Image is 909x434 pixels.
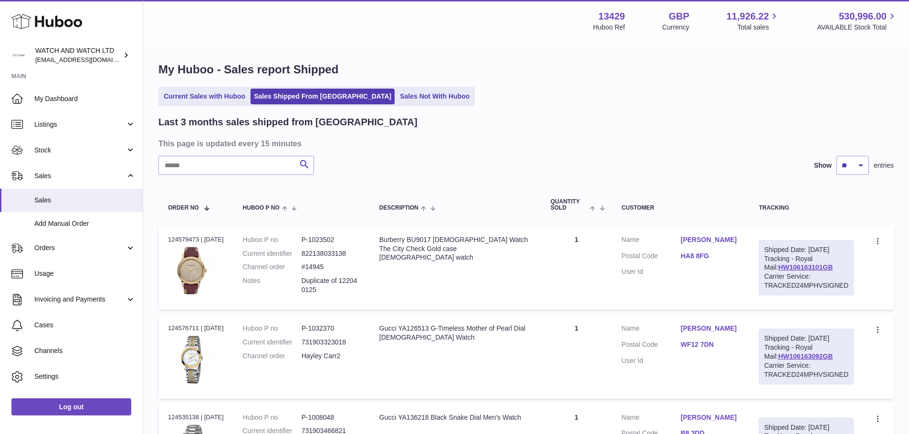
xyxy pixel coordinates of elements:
img: 1733318693.jpg [168,247,216,294]
span: Stock [34,146,125,155]
label: Show [814,161,832,170]
a: HW106163101GB [778,263,833,271]
dt: Name [622,235,681,247]
a: [PERSON_NAME] [681,324,740,333]
a: Sales Not With Huboo [397,89,473,104]
dt: User Id [622,267,681,276]
span: Sales [34,196,136,205]
span: Channels [34,346,136,355]
a: Current Sales with Huboo [160,89,249,104]
dt: Huboo P no [243,413,302,422]
div: Gucci YA126513 G-Timeless Mother of Pearl Dial [DEMOGRAPHIC_DATA] Watch [379,324,532,342]
a: 11,926.22 Total sales [726,10,780,32]
span: My Dashboard [34,94,136,103]
span: Quantity Sold [551,199,588,211]
dd: P-1023502 [302,235,360,244]
dt: Notes [243,276,302,294]
h2: Last 3 months sales shipped from [GEOGRAPHIC_DATA] [158,116,418,129]
a: 530,996.00 AVAILABLE Stock Total [817,10,898,32]
span: AVAILABLE Stock Total [817,23,898,32]
dt: Current identifier [243,249,302,258]
td: 1 [541,314,612,398]
dt: Huboo P no [243,324,302,333]
a: [PERSON_NAME] [681,413,740,422]
span: entries [874,161,894,170]
span: Invoicing and Payments [34,295,125,304]
img: 1739733169.png [168,336,216,384]
dt: Postal Code [622,340,681,352]
div: Huboo Ref [593,23,625,32]
div: Tracking [759,205,854,211]
dd: 822138033138 [302,249,360,258]
span: [EMAIL_ADDRESS][DOMAIN_NAME] [35,56,140,63]
span: Total sales [737,23,780,32]
dt: Current identifier [243,338,302,347]
span: Huboo P no [243,205,280,211]
div: Burberry BU9017 [DEMOGRAPHIC_DATA] Watch The City Check Gold case [DEMOGRAPHIC_DATA] watch [379,235,532,262]
span: Add Manual Order [34,219,136,228]
div: Shipped Date: [DATE] [764,423,848,432]
span: Usage [34,269,136,278]
h3: This page is updated every 15 minutes [158,138,891,149]
dt: Name [622,324,681,335]
div: Tracking - Royal Mail: [759,240,854,295]
a: [PERSON_NAME] [681,235,740,244]
div: Currency [662,23,690,32]
span: 530,996.00 [839,10,887,23]
dt: Channel order [243,262,302,272]
span: Description [379,205,418,211]
a: Sales Shipped From [GEOGRAPHIC_DATA] [251,89,395,104]
span: Listings [34,120,125,129]
span: Sales [34,172,125,181]
dd: Hayley Carr2 [302,352,360,361]
p: Duplicate of 122040125 [302,276,360,294]
dd: P-1032370 [302,324,360,333]
span: Settings [34,372,136,381]
a: HA8 8FG [681,252,740,261]
td: 1 [541,226,612,310]
dt: Name [622,413,681,424]
a: Log out [11,398,131,415]
dt: Channel order [243,352,302,361]
span: Cases [34,321,136,330]
div: 124535138 | [DATE] [168,413,224,422]
span: Orders [34,243,125,252]
div: Shipped Date: [DATE] [764,245,848,254]
strong: GBP [669,10,689,23]
dd: P-1008048 [302,413,360,422]
div: Tracking - Royal Mail: [759,329,854,384]
a: HW106163092GB [778,353,833,360]
img: internalAdmin-13429@internal.huboo.com [11,48,26,62]
dd: #14945 [302,262,360,272]
dt: Huboo P no [243,235,302,244]
div: Carrier Service: TRACKED24MPHVSIGNED [764,361,848,379]
div: Carrier Service: TRACKED24MPHVSIGNED [764,272,848,290]
div: Customer [622,205,740,211]
div: Gucci YA136218 Black Snake Dial Men's Watch [379,413,532,422]
dt: User Id [622,356,681,365]
span: 11,926.22 [726,10,769,23]
div: 124576711 | [DATE] [168,324,224,333]
div: Shipped Date: [DATE] [764,334,848,343]
strong: 13429 [598,10,625,23]
h1: My Huboo - Sales report Shipped [158,62,894,77]
span: Order No [168,205,199,211]
div: WATCH AND WATCH LTD [35,46,121,64]
a: WF12 7DN [681,340,740,349]
dt: Postal Code [622,252,681,263]
dd: 731903323018 [302,338,360,347]
div: 124579473 | [DATE] [168,235,224,244]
